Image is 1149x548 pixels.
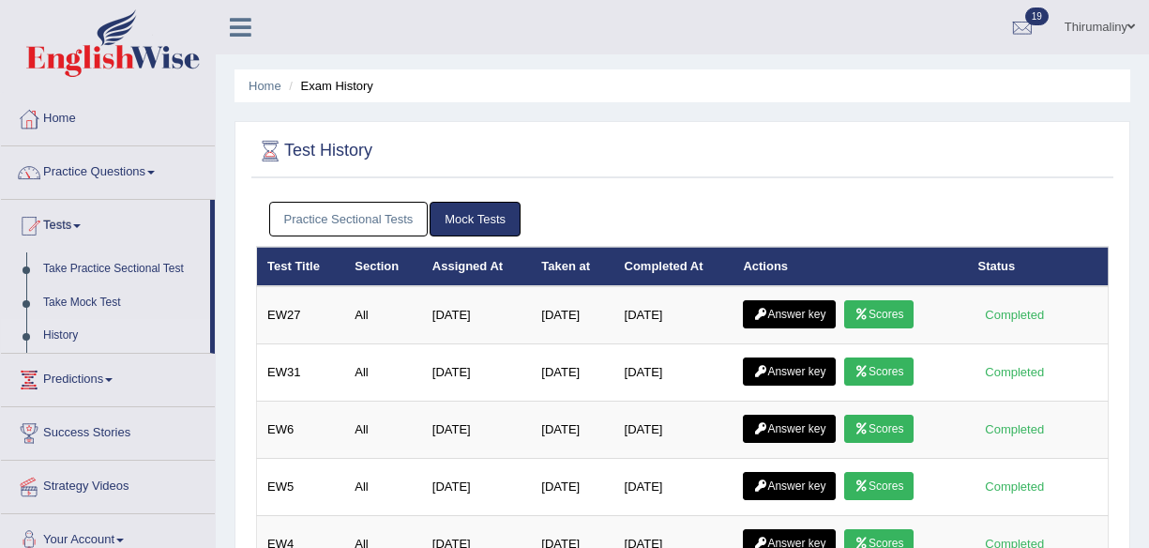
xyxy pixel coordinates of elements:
[344,344,422,402] td: All
[430,202,521,236] a: Mock Tests
[743,472,836,500] a: Answer key
[614,459,733,516] td: [DATE]
[257,459,345,516] td: EW5
[531,247,613,286] th: Taken at
[968,247,1109,286] th: Status
[844,472,914,500] a: Scores
[978,362,1051,382] div: Completed
[844,300,914,328] a: Scores
[257,247,345,286] th: Test Title
[257,344,345,402] td: EW31
[978,419,1051,439] div: Completed
[1,461,215,508] a: Strategy Videos
[344,459,422,516] td: All
[844,358,914,386] a: Scores
[257,402,345,459] td: EW6
[531,286,613,344] td: [DATE]
[531,402,613,459] td: [DATE]
[978,477,1051,496] div: Completed
[531,459,613,516] td: [DATE]
[614,286,733,344] td: [DATE]
[35,252,210,286] a: Take Practice Sectional Test
[743,415,836,443] a: Answer key
[422,459,531,516] td: [DATE]
[978,305,1051,325] div: Completed
[422,344,531,402] td: [DATE]
[344,402,422,459] td: All
[733,247,967,286] th: Actions
[422,286,531,344] td: [DATE]
[614,344,733,402] td: [DATE]
[257,286,345,344] td: EW27
[344,286,422,344] td: All
[1,146,215,193] a: Practice Questions
[614,247,733,286] th: Completed At
[743,300,836,328] a: Answer key
[249,79,281,93] a: Home
[743,358,836,386] a: Answer key
[614,402,733,459] td: [DATE]
[1025,8,1049,25] span: 19
[1,200,210,247] a: Tests
[1,407,215,454] a: Success Stories
[422,247,531,286] th: Assigned At
[256,137,372,165] h2: Test History
[422,402,531,459] td: [DATE]
[35,319,210,353] a: History
[35,286,210,320] a: Take Mock Test
[1,354,215,401] a: Predictions
[344,247,422,286] th: Section
[531,344,613,402] td: [DATE]
[284,77,373,95] li: Exam History
[1,93,215,140] a: Home
[269,202,429,236] a: Practice Sectional Tests
[844,415,914,443] a: Scores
